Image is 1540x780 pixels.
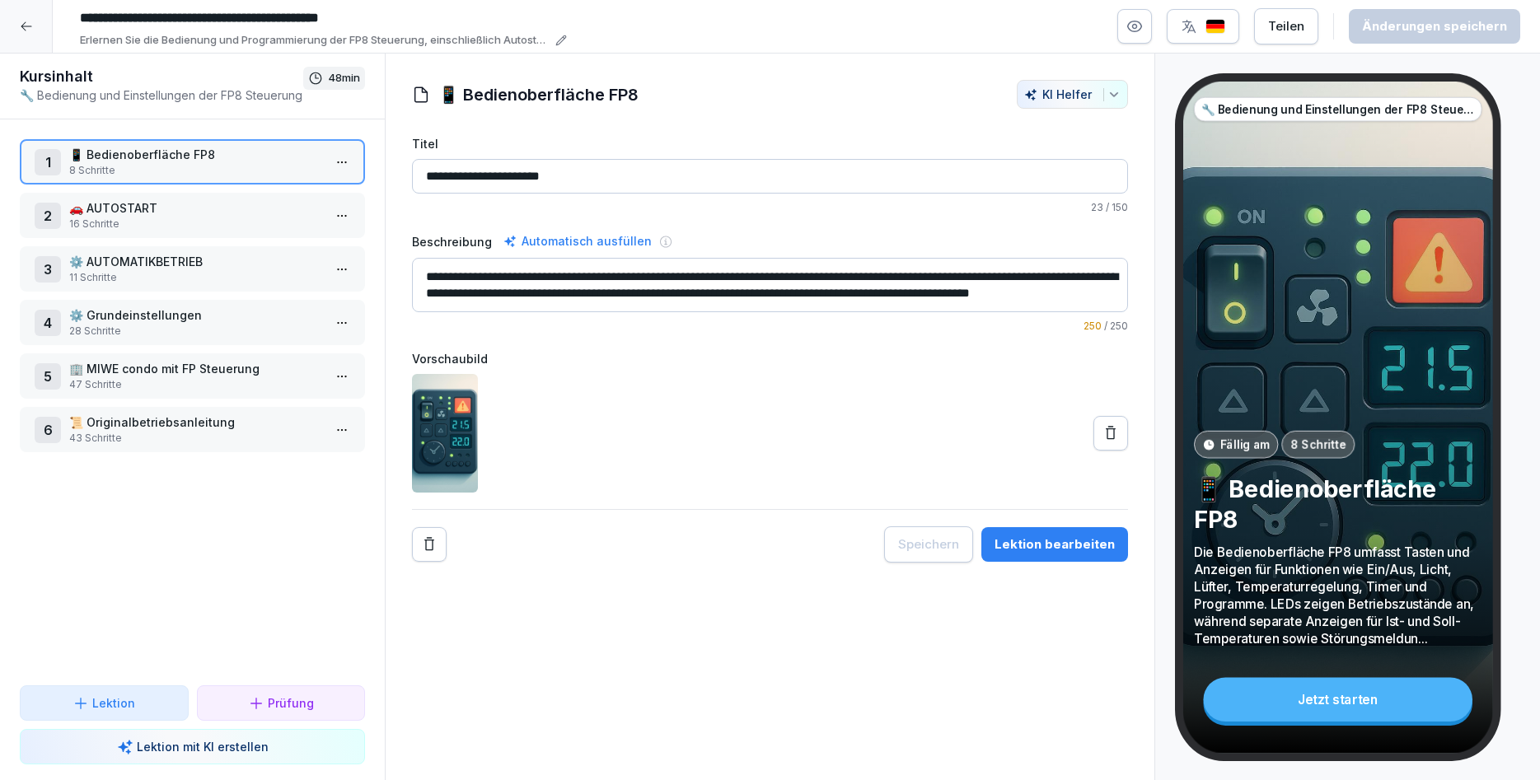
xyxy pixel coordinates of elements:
[268,694,314,712] p: Prüfung
[1203,677,1472,722] div: Jetzt starten
[1194,474,1482,534] p: 📱 Bedienoberfläche FP8
[35,363,61,390] div: 5
[1268,17,1304,35] div: Teilen
[995,535,1115,553] div: Lektion bearbeiten
[1254,8,1318,44] button: Teilen
[412,233,492,250] label: Beschreibung
[92,694,135,712] p: Lektion
[20,300,365,345] div: 4⚙️ Grundeinstellungen28 Schritte
[35,203,61,229] div: 2
[35,149,61,175] div: 1
[35,310,61,336] div: 4
[69,163,322,178] p: 8 Schritte
[412,350,1128,367] label: Vorschaubild
[69,377,322,392] p: 47 Schritte
[20,729,365,764] button: Lektion mit KI erstellen
[20,685,189,721] button: Lektion
[20,67,303,86] h1: Kursinhalt
[1290,436,1346,452] p: 8 Schritte
[69,324,322,339] p: 28 Schritte
[20,246,365,292] div: 3⚙️ AUTOMATIKBETRIEB11 Schritte
[884,526,973,563] button: Speichern
[69,360,322,377] p: 🏢 MIWE condo mit FP Steuerung
[197,685,366,721] button: Prüfung
[412,527,447,562] button: Remove
[69,199,322,217] p: 🚗 AUTOSTART
[1205,19,1225,35] img: de.svg
[137,738,269,755] p: Lektion mit KI erstellen
[20,86,303,104] p: 🔧 Bedienung und Einstellungen der FP8 Steuerung
[69,146,322,163] p: 📱 Bedienoberfläche FP8
[1091,201,1103,213] span: 23
[1362,17,1507,35] div: Änderungen speichern
[69,270,322,285] p: 11 Schritte
[412,135,1128,152] label: Titel
[1017,80,1128,109] button: KI Helfer
[1024,87,1121,101] div: KI Helfer
[20,407,365,452] div: 6📜 Originalbetriebsanleitung43 Schritte
[500,231,655,251] div: Automatisch ausfüllen
[69,413,322,431] p: 📜 Originalbetriebsanleitung
[438,82,639,107] h1: 📱 Bedienoberfläche FP8
[1349,9,1520,44] button: Änderungen speichern
[898,535,959,553] div: Speichern
[981,527,1128,562] button: Lektion bearbeiten
[69,217,322,231] p: 16 Schritte
[1084,320,1102,332] span: 250
[20,193,365,238] div: 2🚗 AUTOSTART16 Schritte
[69,253,322,270] p: ⚙️ AUTOMATIKBETRIEB
[1219,436,1269,452] p: Fällig am
[1194,544,1482,647] p: Die Bedienoberfläche FP8 umfasst Tasten und Anzeigen für Funktionen wie Ein/Aus, Licht, Lüfter, T...
[69,431,322,446] p: 43 Schritte
[1201,101,1474,118] p: 🔧 Bedienung und Einstellungen der FP8 Steuerung
[35,417,61,443] div: 6
[412,319,1128,334] p: / 250
[80,32,550,49] p: Erlernen Sie die Bedienung und Programmierung der FP8 Steuerung, einschließlich Autostart, Backpr...
[35,256,61,283] div: 3
[20,139,365,184] div: 1📱 Bedienoberfläche FP88 Schritte
[412,374,478,493] img: qhr7ck079gkyv441ux83w5v7.png
[69,306,322,324] p: ⚙️ Grundeinstellungen
[20,353,365,399] div: 5🏢 MIWE condo mit FP Steuerung47 Schritte
[412,200,1128,215] p: / 150
[328,70,360,86] p: 48 min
